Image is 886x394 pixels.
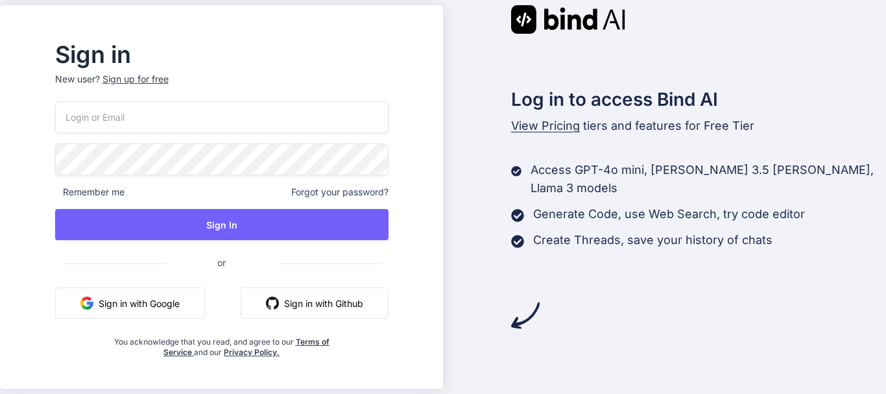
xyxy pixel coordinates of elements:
span: View Pricing [511,119,580,132]
img: arrow [511,301,540,330]
p: tiers and features for Free Tier [511,117,886,135]
img: Bind AI logo [511,5,625,34]
span: Forgot your password? [291,186,389,199]
button: Sign in with Github [241,288,389,319]
p: Generate Code, use Web Search, try code editor [533,205,805,223]
button: Sign in with Google [55,288,205,319]
img: google [80,297,93,310]
input: Login or Email [55,101,389,133]
a: Terms of Service [163,337,329,357]
p: Access GPT-4o mini, [PERSON_NAME] 3.5 [PERSON_NAME], Llama 3 models [531,161,886,197]
div: You acknowledge that you read, and agree to our and our [110,329,333,358]
div: Sign up for free [102,73,169,86]
span: Remember me [55,186,125,199]
p: Create Threads, save your history of chats [533,231,772,249]
a: Privacy Policy. [224,347,280,357]
button: Sign In [55,209,389,240]
img: github [266,297,279,310]
h2: Sign in [55,44,389,65]
h2: Log in to access Bind AI [511,86,886,113]
span: or [165,247,278,278]
p: New user? [55,73,389,101]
